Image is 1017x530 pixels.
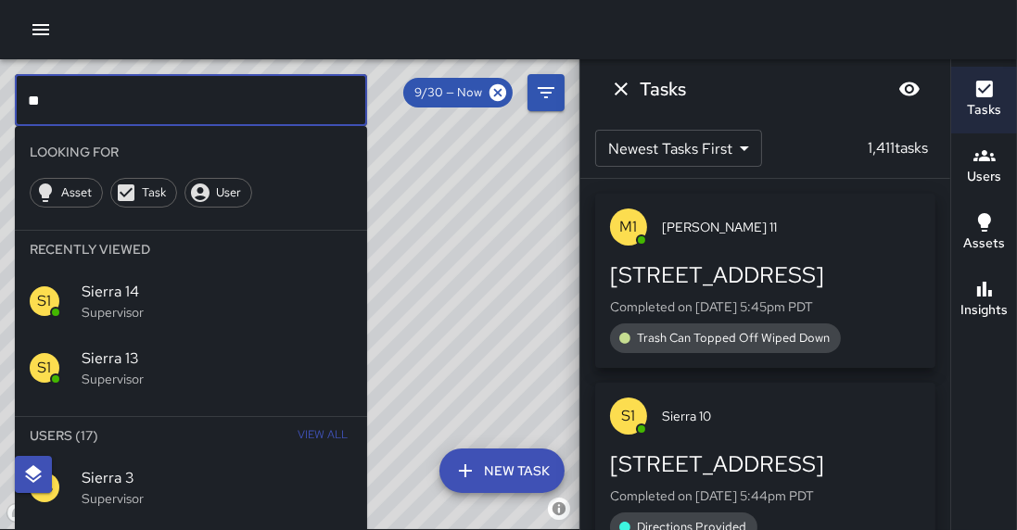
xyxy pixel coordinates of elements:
[82,489,352,508] p: Supervisor
[82,347,352,370] span: Sierra 13
[132,183,176,202] span: Task
[610,486,921,505] p: Completed on [DATE] 5:44pm PDT
[15,231,367,268] li: Recently Viewed
[610,449,921,479] div: [STREET_ADDRESS]
[528,74,565,111] button: Filters
[206,183,251,202] span: User
[82,467,352,489] span: Sierra 3
[620,216,638,238] p: M1
[403,78,513,107] div: 9/30 — Now
[951,133,1017,200] button: Users
[595,130,762,167] div: Newest Tasks First
[662,218,921,236] span: [PERSON_NAME] 11
[860,137,935,159] p: 1,411 tasks
[951,67,1017,133] button: Tasks
[595,194,935,368] button: M1[PERSON_NAME] 11[STREET_ADDRESS]Completed on [DATE] 5:45pm PDTTrash Can Topped Off Wiped Down
[82,370,352,388] p: Supervisor
[963,233,1005,254] h6: Assets
[38,357,52,379] p: S1
[30,178,103,208] div: Asset
[15,454,367,521] div: S3Sierra 3Supervisor
[15,334,367,401] div: S1Sierra 13Supervisor
[184,178,252,208] div: User
[967,167,1001,187] h6: Users
[622,405,636,427] p: S1
[38,290,52,312] p: S1
[610,297,921,316] p: Completed on [DATE] 5:45pm PDT
[951,200,1017,267] button: Assets
[15,417,367,454] li: Users (17)
[960,300,1008,321] h6: Insights
[626,329,841,347] span: Trash Can Topped Off Wiped Down
[640,74,686,104] h6: Tasks
[15,133,367,170] li: Looking For
[439,448,565,493] button: New Task
[15,268,367,334] div: S1Sierra 14Supervisor
[293,417,352,454] button: View All
[610,260,921,290] div: [STREET_ADDRESS]
[82,281,352,303] span: Sierra 14
[51,183,102,202] span: Asset
[951,267,1017,334] button: Insights
[82,303,352,322] p: Supervisor
[891,70,928,107] button: Blur
[110,178,177,208] div: Task
[967,100,1001,120] h6: Tasks
[403,83,493,102] span: 9/30 — Now
[662,407,921,425] span: Sierra 10
[298,421,348,450] span: View All
[603,70,640,107] button: Dismiss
